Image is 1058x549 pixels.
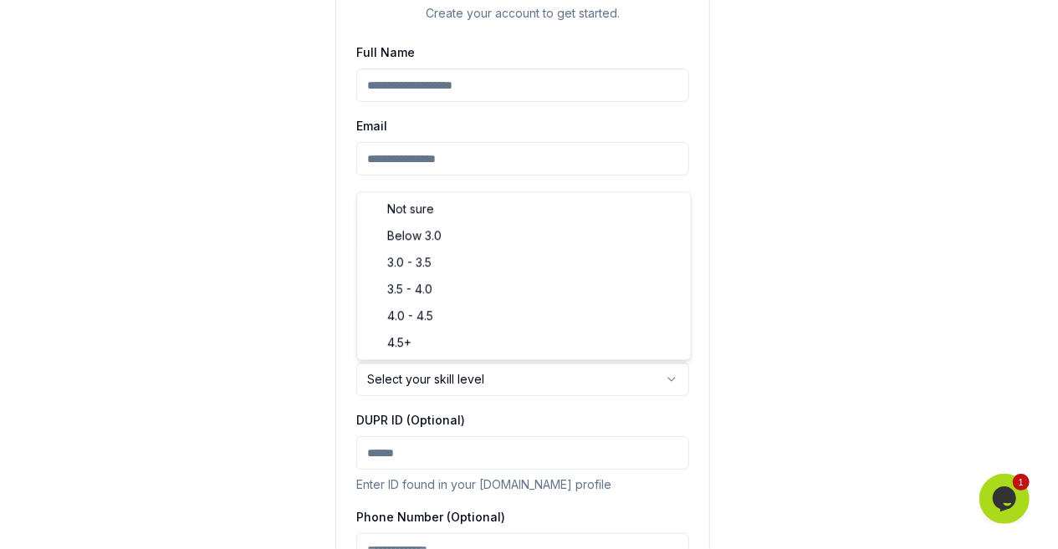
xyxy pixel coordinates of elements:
span: 3.0 - 3.5 [387,254,432,271]
iframe: chat widget [979,474,1033,524]
span: 4.0 - 4.5 [387,308,433,324]
span: Below 3.0 [387,227,442,244]
span: 4.5+ [387,334,411,351]
span: 3.5 - 4.0 [387,281,432,297]
span: Not sure [387,201,434,217]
